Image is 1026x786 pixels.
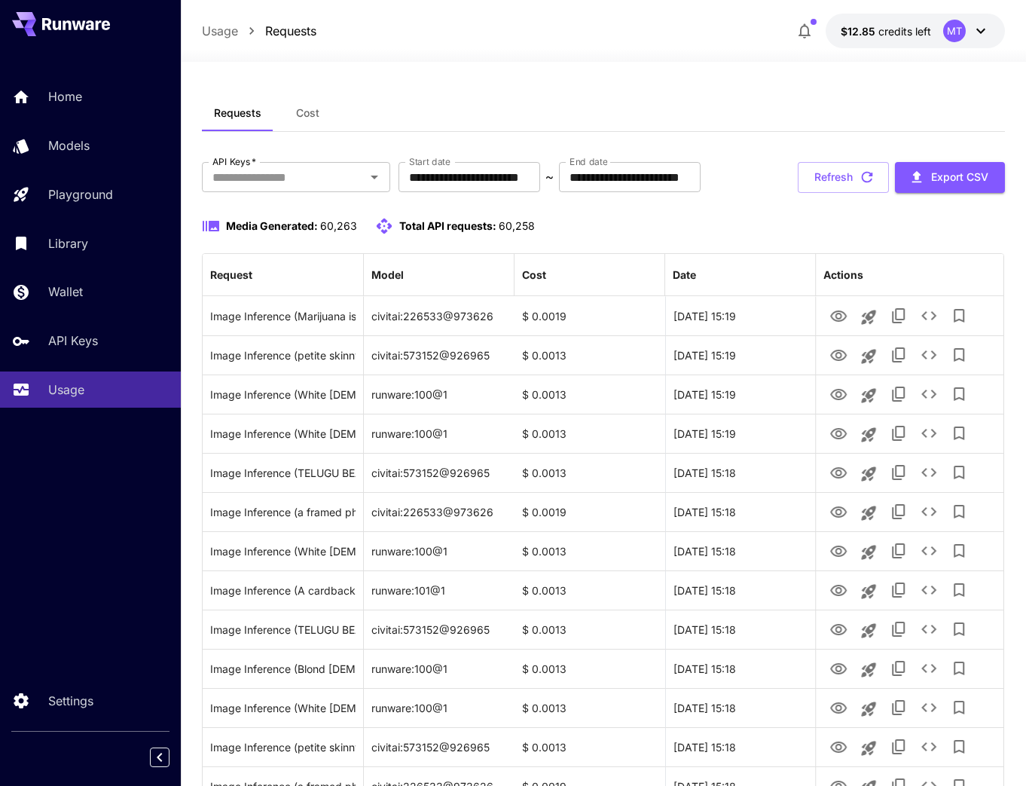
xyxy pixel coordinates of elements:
[853,694,884,724] button: Launch in playground
[944,457,974,488] button: Add to library
[826,14,1005,48] button: $12.84543MT
[914,340,944,370] button: See details
[914,614,944,644] button: See details
[226,219,318,232] span: Media Generated:
[853,302,884,332] button: Launch in playground
[214,106,261,120] span: Requests
[951,714,1026,786] div: Widget de chat
[265,22,316,40] a: Requests
[665,610,816,649] div: 24 Sep, 2025 15:18
[515,727,665,766] div: $ 0.0013
[914,693,944,723] button: See details
[884,575,914,605] button: Copy TaskUUID
[853,420,884,450] button: Launch in playground
[853,577,884,607] button: Launch in playground
[364,375,515,414] div: runware:100@1
[515,414,665,453] div: $ 0.0013
[823,692,853,723] button: View
[823,378,853,409] button: View
[823,268,863,281] div: Actions
[48,283,83,301] p: Wallet
[944,693,974,723] button: Add to library
[665,531,816,570] div: 24 Sep, 2025 15:18
[914,653,944,684] button: See details
[853,341,884,372] button: Launch in playground
[364,492,515,531] div: civitai:226533@973626
[823,574,853,605] button: View
[884,693,914,723] button: Copy TaskUUID
[944,732,974,762] button: Add to library
[48,136,90,154] p: Models
[884,418,914,448] button: Copy TaskUUID
[944,614,974,644] button: Add to library
[823,417,853,448] button: View
[364,531,515,570] div: runware:100@1
[665,688,816,727] div: 24 Sep, 2025 15:18
[210,650,356,688] div: Click to copy prompt
[944,497,974,527] button: Add to library
[823,339,853,370] button: View
[665,453,816,492] div: 24 Sep, 2025 15:18
[202,22,238,40] a: Usage
[944,301,974,331] button: Add to library
[951,714,1026,786] iframe: Chat Widget
[515,335,665,375] div: $ 0.0013
[944,418,974,448] button: Add to library
[853,381,884,411] button: Launch in playground
[823,613,853,644] button: View
[364,167,385,188] button: Open
[895,162,1005,193] button: Export CSV
[673,268,696,281] div: Date
[210,336,356,375] div: Click to copy prompt
[884,379,914,409] button: Copy TaskUUID
[364,727,515,766] div: civitai:573152@926965
[841,23,931,39] div: $12.84543
[884,340,914,370] button: Copy TaskUUID
[210,728,356,766] div: Click to copy prompt
[210,689,356,727] div: Click to copy prompt
[914,301,944,331] button: See details
[210,610,356,649] div: Click to copy prompt
[853,733,884,763] button: Launch in playground
[364,688,515,727] div: runware:100@1
[944,536,974,566] button: Add to library
[914,497,944,527] button: See details
[665,375,816,414] div: 24 Sep, 2025 15:19
[665,296,816,335] div: 24 Sep, 2025 15:19
[48,234,88,252] p: Library
[202,22,316,40] nav: breadcrumb
[210,532,356,570] div: Click to copy prompt
[665,649,816,688] div: 24 Sep, 2025 15:18
[364,453,515,492] div: civitai:573152@926965
[161,744,181,771] div: Collapse sidebar
[853,616,884,646] button: Launch in playground
[823,496,853,527] button: View
[878,25,931,38] span: credits left
[296,106,319,120] span: Cost
[665,570,816,610] div: 24 Sep, 2025 15:18
[210,493,356,531] div: Click to copy prompt
[914,732,944,762] button: See details
[515,649,665,688] div: $ 0.0013
[515,610,665,649] div: $ 0.0013
[823,535,853,566] button: View
[665,414,816,453] div: 24 Sep, 2025 15:19
[884,536,914,566] button: Copy TaskUUID
[853,498,884,528] button: Launch in playground
[364,296,515,335] div: civitai:226533@973626
[943,20,966,42] div: MT
[320,219,357,232] span: 60,263
[399,219,496,232] span: Total API requests:
[823,653,853,684] button: View
[210,268,252,281] div: Request
[853,459,884,489] button: Launch in playground
[364,610,515,649] div: civitai:573152@926965
[515,531,665,570] div: $ 0.0013
[48,185,113,203] p: Playground
[884,497,914,527] button: Copy TaskUUID
[841,25,878,38] span: $12.85
[914,457,944,488] button: See details
[914,418,944,448] button: See details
